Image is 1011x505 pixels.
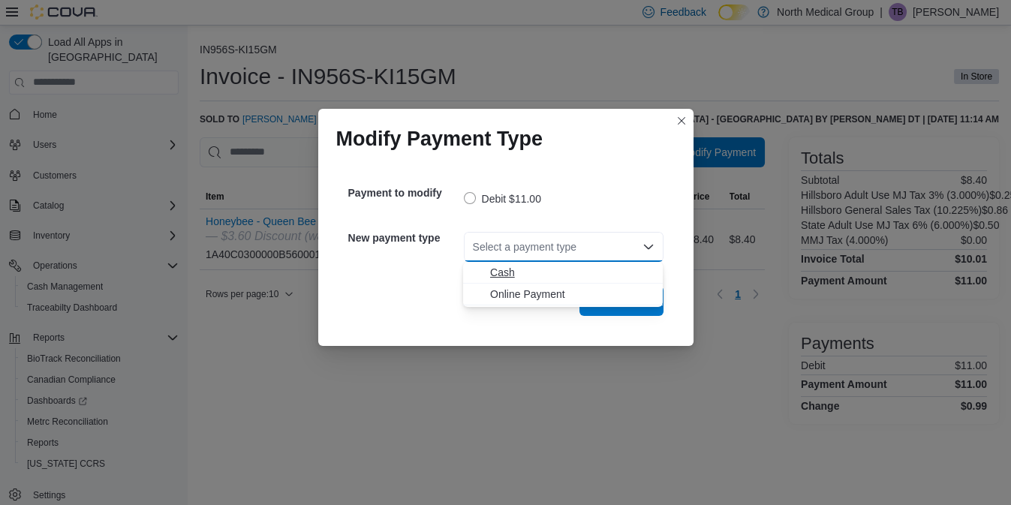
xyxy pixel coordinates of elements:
h1: Modify Payment Type [336,127,543,151]
span: Online Payment [490,287,654,302]
h5: New payment type [348,223,461,253]
button: Close list of options [642,241,654,253]
label: Debit $11.00 [464,190,541,208]
h5: Payment to modify [348,178,461,208]
span: Cash [490,265,654,280]
button: Cash [463,262,663,284]
button: Closes this modal window [672,112,691,130]
input: Accessible screen reader label [473,238,474,256]
div: Choose from the following options [463,262,663,305]
button: Online Payment [463,284,663,305]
